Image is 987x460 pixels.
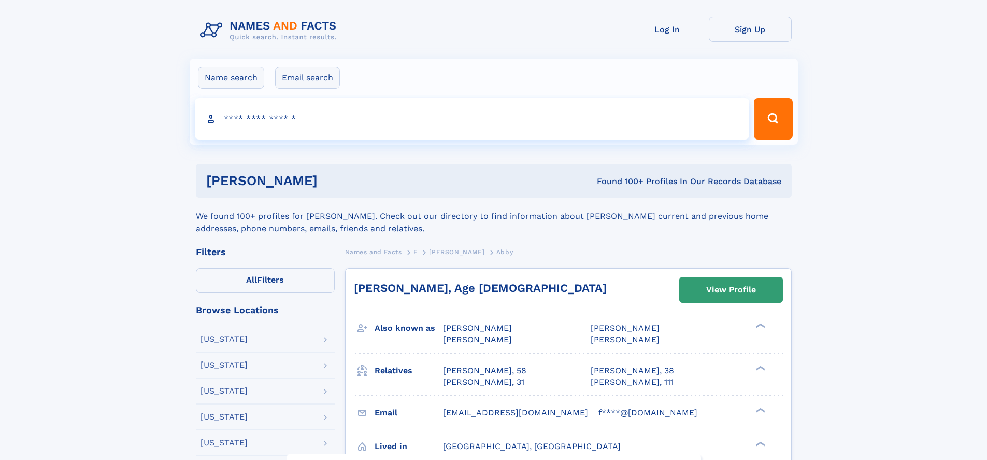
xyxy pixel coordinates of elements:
[680,277,782,302] a: View Profile
[591,377,674,388] a: [PERSON_NAME], 111
[753,323,766,329] div: ❯
[457,176,781,187] div: Found 100+ Profiles In Our Records Database
[754,98,792,140] button: Search Button
[375,438,443,455] h3: Lived in
[201,413,248,421] div: [US_STATE]
[753,440,766,447] div: ❯
[375,404,443,422] h3: Email
[375,362,443,380] h3: Relatives
[246,275,257,285] span: All
[591,365,674,377] a: [PERSON_NAME], 38
[591,323,660,333] span: [PERSON_NAME]
[413,248,418,256] span: F
[195,98,750,140] input: search input
[196,268,335,293] label: Filters
[591,334,660,344] span: [PERSON_NAME]
[196,198,792,235] div: We found 100+ profiles for [PERSON_NAME]. Check out our directory to find information about [PERS...
[275,67,340,89] label: Email search
[201,387,248,395] div: [US_STATE]
[443,408,588,417] span: [EMAIL_ADDRESS][DOMAIN_NAME]
[201,361,248,369] div: [US_STATE]
[201,439,248,447] div: [US_STATE]
[196,305,335,315] div: Browse Locations
[706,278,756,302] div: View Profile
[753,407,766,413] div: ❯
[345,245,402,258] a: Names and Facts
[354,282,607,295] a: [PERSON_NAME], Age [DEMOGRAPHIC_DATA]
[443,334,512,344] span: [PERSON_NAME]
[496,248,513,256] span: Abby
[709,17,792,42] a: Sign Up
[413,245,418,258] a: F
[443,441,621,451] span: [GEOGRAPHIC_DATA], [GEOGRAPHIC_DATA]
[196,17,345,45] img: Logo Names and Facts
[198,67,264,89] label: Name search
[196,247,335,257] div: Filters
[429,248,484,256] span: [PERSON_NAME]
[443,377,524,388] a: [PERSON_NAME], 31
[443,365,526,377] a: [PERSON_NAME], 58
[206,174,457,187] h1: [PERSON_NAME]
[626,17,709,42] a: Log In
[443,323,512,333] span: [PERSON_NAME]
[201,335,248,343] div: [US_STATE]
[429,245,484,258] a: [PERSON_NAME]
[375,319,443,337] h3: Also known as
[753,365,766,371] div: ❯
